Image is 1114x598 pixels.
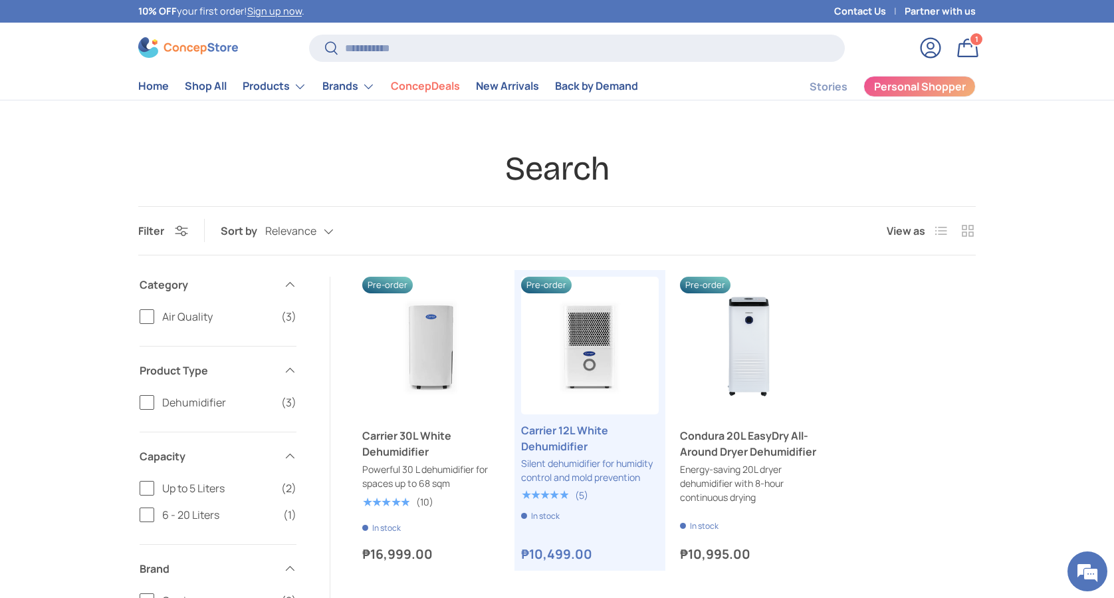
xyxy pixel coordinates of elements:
button: Filter [138,224,188,238]
nav: Primary [138,73,638,100]
a: Partner with us [905,4,976,19]
summary: Capacity [140,432,296,480]
span: Pre-order [362,277,413,293]
h1: Search [138,148,976,190]
span: 1 [975,34,978,44]
summary: Brand [140,545,296,593]
a: Carrier 12L White Dehumidifier [521,422,659,454]
summary: Category [140,261,296,309]
a: ConcepDeals [391,73,460,99]
span: Relevance [265,225,316,237]
span: Pre-order [680,277,730,293]
a: Products [243,73,306,100]
strong: 10% OFF [138,5,177,17]
a: Carrier 30L White Dehumidifier [362,428,500,460]
label: Sort by [221,223,265,239]
a: Brands [322,73,375,100]
a: Condura 20L EasyDry All-Around Dryer Dehumidifier [680,428,818,460]
summary: Product Type [140,347,296,394]
img: ConcepStore [138,37,238,58]
a: Sign up now [247,5,302,17]
a: Carrier 30L White Dehumidifier [362,277,500,414]
button: Relevance [265,220,360,243]
span: (3) [281,394,296,410]
span: (1) [283,507,296,523]
span: Capacity [140,448,275,464]
p: your first order! . [138,4,304,19]
span: Filter [138,224,164,238]
span: Air Quality [162,309,273,325]
span: Category [140,277,275,293]
span: View as [887,223,925,239]
span: Pre-order [521,277,572,293]
span: Dehumidifier [162,394,273,410]
a: Contact Us [834,4,905,19]
a: Home [138,73,169,99]
summary: Brands [314,73,383,100]
span: Up to 5 Liters [162,480,273,496]
a: New Arrivals [476,73,539,99]
span: (2) [281,480,296,496]
a: Carrier 12L White Dehumidifier [521,277,659,414]
span: (3) [281,309,296,325]
a: Condura 20L EasyDry All-Around Dryer Dehumidifier [680,277,818,414]
summary: Products [235,73,314,100]
span: Personal Shopper [874,81,966,92]
span: Brand [140,561,275,577]
a: Stories [810,74,847,100]
span: Product Type [140,363,275,378]
span: 6 - 20 Liters [162,507,275,523]
a: Shop All [185,73,227,99]
nav: Secondary [778,73,976,100]
a: Back by Demand [555,73,638,99]
a: Personal Shopper [863,76,976,97]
